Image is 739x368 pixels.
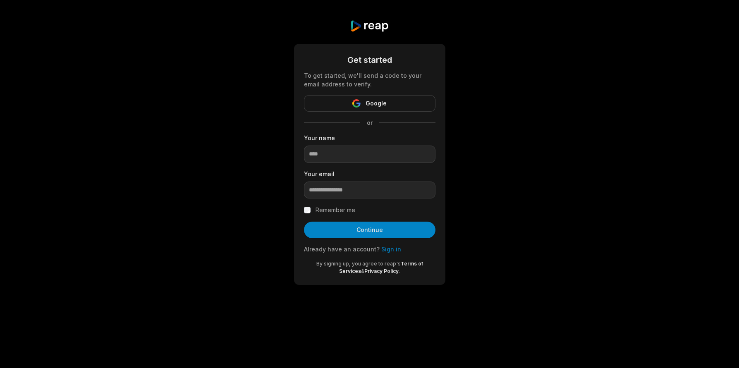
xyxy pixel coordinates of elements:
a: Privacy Policy [364,268,399,274]
div: To get started, we'll send a code to your email address to verify. [304,71,435,88]
label: Your name [304,134,435,142]
label: Your email [304,170,435,178]
div: Get started [304,54,435,66]
span: Google [366,98,387,108]
a: Terms of Services [339,260,423,274]
span: Already have an account? [304,246,380,253]
button: Google [304,95,435,112]
span: or [360,118,379,127]
span: & [361,268,364,274]
span: . [399,268,400,274]
button: Continue [304,222,435,238]
img: reap [350,20,389,32]
span: By signing up, you agree to reap's [316,260,401,267]
label: Remember me [316,205,355,215]
a: Sign in [381,246,401,253]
